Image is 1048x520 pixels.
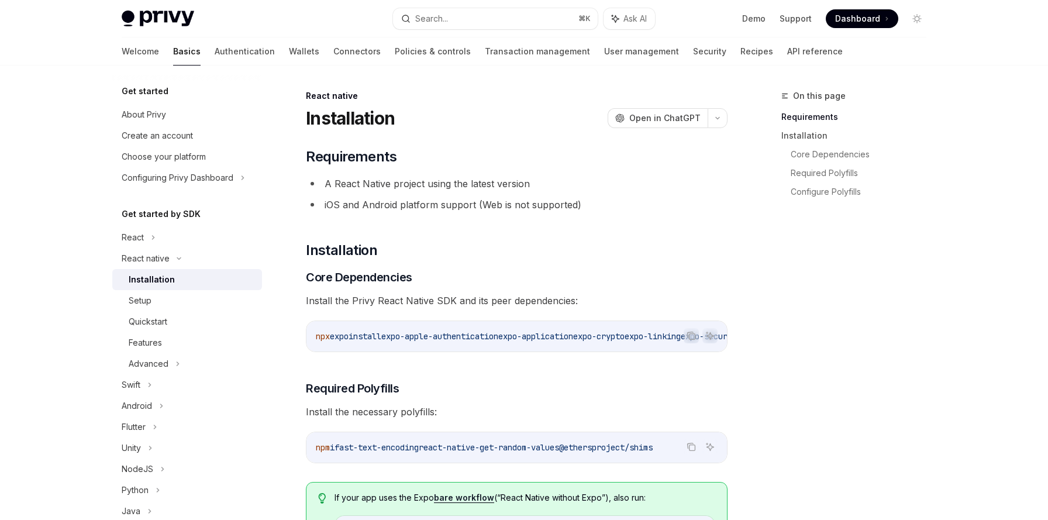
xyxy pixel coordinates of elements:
[122,378,140,392] div: Swift
[791,182,936,201] a: Configure Polyfills
[173,37,201,66] a: Basics
[112,269,262,290] a: Installation
[306,404,728,420] span: Install the necessary polyfills:
[781,126,936,145] a: Installation
[129,273,175,287] div: Installation
[835,13,880,25] span: Dashboard
[122,129,193,143] div: Create an account
[742,13,766,25] a: Demo
[122,37,159,66] a: Welcome
[112,125,262,146] a: Create an account
[559,442,653,453] span: @ethersproject/shims
[306,197,728,213] li: iOS and Android platform support (Web is not supported)
[393,8,598,29] button: Search...⌘K
[316,331,330,342] span: npx
[693,37,726,66] a: Security
[330,442,335,453] span: i
[623,13,647,25] span: Ask AI
[608,108,708,128] button: Open in ChatGPT
[122,441,141,455] div: Unity
[112,332,262,353] a: Features
[122,84,168,98] h5: Get started
[306,108,395,129] h1: Installation
[349,331,381,342] span: install
[791,164,936,182] a: Required Polyfills
[306,90,728,102] div: React native
[415,12,448,26] div: Search...
[289,37,319,66] a: Wallets
[419,442,559,453] span: react-native-get-random-values
[122,420,146,434] div: Flutter
[122,11,194,27] img: light logo
[112,146,262,167] a: Choose your platform
[485,37,590,66] a: Transaction management
[122,462,153,476] div: NodeJS
[702,328,718,343] button: Ask AI
[629,112,701,124] span: Open in ChatGPT
[604,8,655,29] button: Ask AI
[129,336,162,350] div: Features
[122,483,149,497] div: Python
[498,331,573,342] span: expo-application
[578,14,591,23] span: ⌘ K
[740,37,773,66] a: Recipes
[908,9,926,28] button: Toggle dark mode
[381,331,498,342] span: expo-apple-authentication
[306,147,397,166] span: Requirements
[306,175,728,192] li: A React Native project using the latest version
[826,9,898,28] a: Dashboard
[318,493,326,504] svg: Tip
[395,37,471,66] a: Policies & controls
[122,252,170,266] div: React native
[316,442,330,453] span: npm
[625,331,681,342] span: expo-linking
[335,492,715,504] span: If your app uses the Expo (“React Native without Expo”), also run:
[122,207,201,221] h5: Get started by SDK
[129,294,151,308] div: Setup
[573,331,625,342] span: expo-crypto
[684,328,699,343] button: Copy the contents from the code block
[129,315,167,329] div: Quickstart
[330,331,349,342] span: expo
[122,150,206,164] div: Choose your platform
[215,37,275,66] a: Authentication
[787,37,843,66] a: API reference
[306,380,399,397] span: Required Polyfills
[112,290,262,311] a: Setup
[112,104,262,125] a: About Privy
[702,439,718,454] button: Ask AI
[681,331,760,342] span: expo-secure-store
[122,399,152,413] div: Android
[335,442,419,453] span: fast-text-encoding
[780,13,812,25] a: Support
[112,311,262,332] a: Quickstart
[129,357,168,371] div: Advanced
[684,439,699,454] button: Copy the contents from the code block
[306,292,728,309] span: Install the Privy React Native SDK and its peer dependencies:
[793,89,846,103] span: On this page
[122,108,166,122] div: About Privy
[122,504,140,518] div: Java
[781,108,936,126] a: Requirements
[333,37,381,66] a: Connectors
[434,493,494,503] a: bare workflow
[791,145,936,164] a: Core Dependencies
[122,171,233,185] div: Configuring Privy Dashboard
[306,241,377,260] span: Installation
[604,37,679,66] a: User management
[306,269,412,285] span: Core Dependencies
[122,230,144,244] div: React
